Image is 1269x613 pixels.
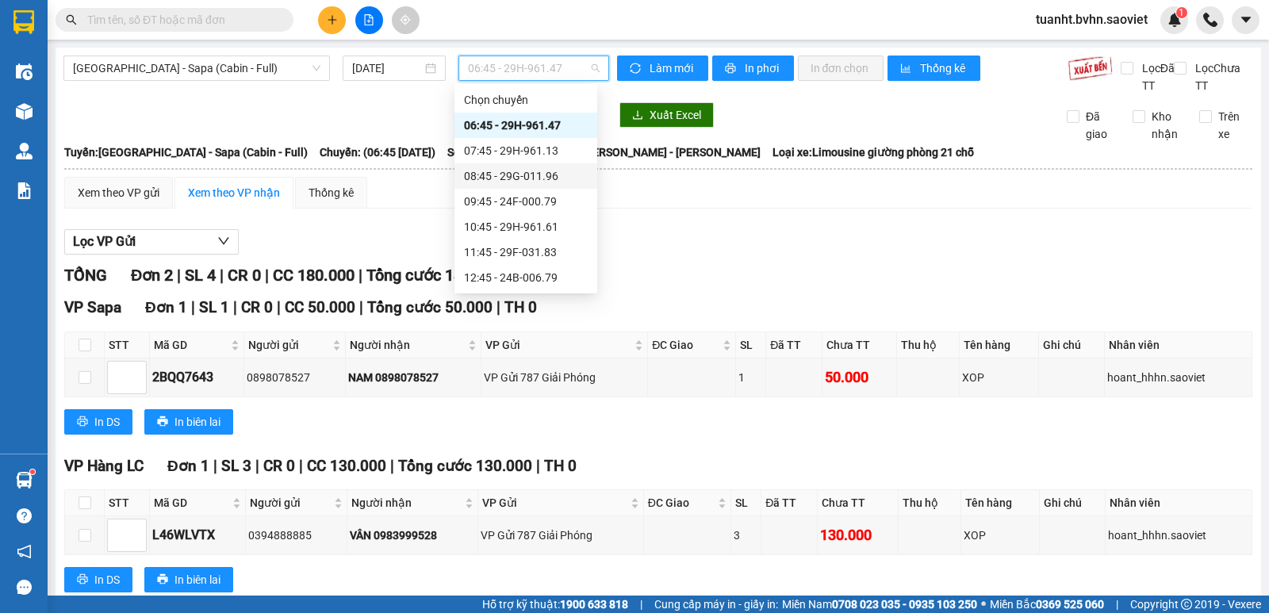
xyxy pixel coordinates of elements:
th: Chưa TT [818,490,899,516]
button: bar-chartThống kê [888,56,980,81]
button: printerIn biên lai [144,409,233,435]
b: Tuyến: [GEOGRAPHIC_DATA] - Sapa (Cabin - Full) [64,146,308,159]
td: VP Gửi 787 Giải Phóng [481,358,648,397]
input: Tìm tên, số ĐT hoặc mã đơn [87,11,274,29]
img: phone-icon [1203,13,1217,27]
span: Số xe: 29H-961.47 [447,144,537,161]
div: NAM 0898078527 [348,369,479,386]
span: CR 0 [263,457,295,475]
span: Người gửi [250,494,330,511]
img: warehouse-icon [16,143,33,159]
span: | [277,298,281,316]
span: Lọc Đã TT [1136,59,1177,94]
td: VP Gửi 787 Giải Phóng [478,516,644,554]
span: Loại xe: Limousine giường phòng 21 chỗ [773,144,974,161]
span: Đơn 1 [167,457,209,475]
button: downloadXuất Excel [619,102,714,128]
div: XOP [964,527,1037,544]
div: hoant_hhhn.saoviet [1108,527,1249,544]
span: TỔNG [64,266,107,285]
span: VP Gửi [485,336,631,354]
span: Hỗ trợ kỹ thuật: [482,596,628,613]
div: hoant_hhhn.saoviet [1107,369,1249,386]
th: Đã TT [766,332,822,358]
span: In biên lai [174,571,220,588]
span: Đơn 2 [131,266,173,285]
span: notification [17,544,32,559]
th: SL [736,332,766,358]
span: Người gửi [248,336,329,354]
span: ĐC Giao [648,494,715,511]
img: warehouse-icon [16,63,33,80]
div: 07:45 - 29H-961.13 [464,142,588,159]
span: | [359,298,363,316]
div: 10:45 - 29H-961.61 [464,218,588,236]
span: Đơn 1 [145,298,187,316]
div: Xem theo VP nhận [188,184,280,201]
span: ⚪️ [981,601,986,607]
span: | [177,266,181,285]
span: SL 4 [185,266,216,285]
span: | [233,298,237,316]
span: Cung cấp máy in - giấy in: [654,596,778,613]
span: In biên lai [174,413,220,431]
th: Tên hàng [960,332,1038,358]
sup: 1 [1176,7,1187,18]
span: Miền Nam [782,596,977,613]
img: solution-icon [16,182,33,199]
div: 2BQQ7643 [152,367,241,387]
th: Chưa TT [822,332,897,358]
th: Ghi chú [1039,332,1106,358]
span: Tổng cước 180.000 [366,266,502,285]
div: 12:45 - 24B-006.79 [464,269,588,286]
span: ĐC Giao [652,336,719,354]
span: Hà Nội - Sapa (Cabin - Full) [73,56,320,80]
span: In DS [94,413,120,431]
div: 06:45 - 29H-961.47 [464,117,588,134]
div: Xem theo VP gửi [78,184,159,201]
div: VP Gửi 787 Giải Phóng [484,369,645,386]
div: VP Gửi 787 Giải Phóng [481,527,641,544]
img: warehouse-icon [16,472,33,488]
span: Miền Bắc [990,596,1104,613]
span: Đã giao [1079,108,1121,143]
img: 9k= [1068,56,1113,81]
span: printer [725,63,738,75]
span: Mã GD [154,336,228,354]
span: | [390,457,394,475]
span: SL 3 [221,457,251,475]
span: sync [630,63,643,75]
button: file-add [355,6,383,34]
span: copyright [1181,599,1192,610]
sup: 1 [30,469,35,474]
span: 1 [1179,7,1184,18]
img: warehouse-icon [16,103,33,120]
span: TH 0 [544,457,577,475]
span: | [220,266,224,285]
span: Tài xế: [PERSON_NAME] - [PERSON_NAME] [549,144,761,161]
span: printer [77,416,88,428]
div: 08:45 - 29G-011.96 [464,167,588,185]
span: file-add [363,14,374,25]
span: Lọc VP Gửi [73,232,136,251]
span: VP Gửi [482,494,627,511]
span: tuanht.bvhn.saoviet [1023,10,1160,29]
span: CC 50.000 [285,298,355,316]
span: | [496,298,500,316]
button: printerIn DS [64,567,132,592]
div: L46WLVTX [152,525,243,545]
th: Nhân viên [1106,490,1252,516]
button: printerIn phơi [712,56,794,81]
span: Người nhận [350,336,466,354]
span: VP Hàng LC [64,457,144,475]
span: Lọc Chưa TT [1189,59,1253,94]
span: VP Sapa [64,298,121,316]
div: 50.000 [825,366,894,389]
span: In DS [94,571,120,588]
td: L46WLVTX [150,516,246,554]
th: Ghi chú [1040,490,1106,516]
button: syncLàm mới [617,56,708,81]
strong: 0369 525 060 [1036,598,1104,611]
span: | [1116,596,1118,613]
span: Người nhận [351,494,462,511]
